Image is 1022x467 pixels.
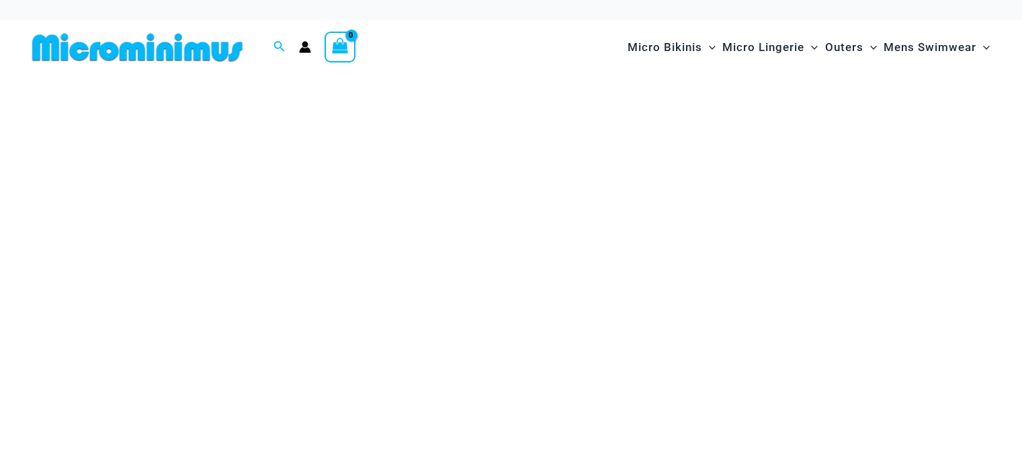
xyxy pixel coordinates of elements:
[804,30,818,65] span: Menu Toggle
[722,30,804,65] span: Micro Lingerie
[702,30,716,65] span: Menu Toggle
[822,27,880,68] a: OutersMenu ToggleMenu Toggle
[863,30,877,65] span: Menu Toggle
[719,27,821,68] a: Micro LingerieMenu ToggleMenu Toggle
[976,30,990,65] span: Menu Toggle
[622,25,995,70] nav: Site Navigation
[27,32,248,62] img: MM SHOP LOGO FLAT
[325,32,355,62] a: View Shopping Cart, empty
[624,27,719,68] a: Micro BikinisMenu ToggleMenu Toggle
[273,39,286,56] a: Search icon link
[884,30,976,65] span: Mens Swimwear
[880,27,993,68] a: Mens SwimwearMenu ToggleMenu Toggle
[628,30,702,65] span: Micro Bikinis
[825,30,863,65] span: Outers
[299,41,311,53] a: Account icon link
